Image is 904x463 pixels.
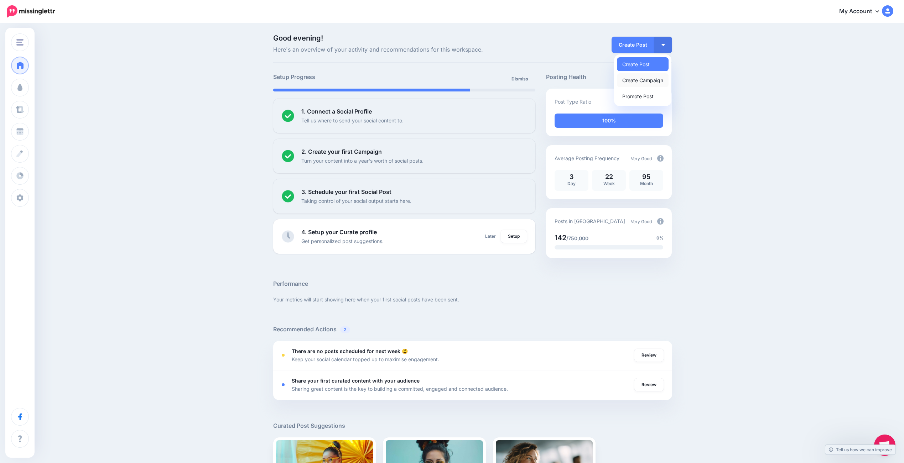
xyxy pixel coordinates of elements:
[340,326,350,333] span: 2
[501,230,527,243] a: Setup
[555,154,619,162] p: Average Posting Frequency
[596,174,622,180] p: 22
[282,354,285,357] div: <div class='status-dot small red margin-right'></div>Error
[612,37,654,53] a: Create Post
[7,5,55,17] img: Missinglettr
[661,44,665,46] img: arrow-down-white.png
[282,230,294,243] img: clock-grey.png
[301,157,424,165] p: Turn your content into a year's worth of social posts.
[874,435,895,456] div: Open chat
[566,235,588,241] span: /750,000
[631,219,652,224] span: Very Good
[603,181,615,186] span: Week
[617,57,669,71] a: Create Post
[631,156,652,161] span: Very Good
[555,217,625,225] p: Posts in [GEOGRAPHIC_DATA]
[273,73,404,81] h5: Setup Progress
[301,237,384,245] p: Get personalized post suggestions.
[567,181,576,186] span: Day
[273,34,323,42] span: Good evening!
[16,39,24,46] img: menu.png
[301,148,382,155] b: 2. Create your first Campaign
[657,155,664,162] img: info-circle-grey.png
[832,3,893,20] a: My Account
[282,383,285,386] div: <div class='status-dot small red margin-right'></div>Error
[273,421,672,430] h5: Curated Post Suggestions
[633,174,660,180] p: 95
[301,116,404,125] p: Tell us where to send your social content to.
[273,279,672,288] h5: Performance
[481,230,500,243] a: Later
[555,114,663,128] div: 100% of your posts in the last 30 days have been from Drip Campaigns
[507,73,532,85] a: Dismiss
[640,181,653,186] span: Month
[282,190,294,202] img: checked-circle.png
[282,150,294,162] img: checked-circle.png
[657,218,664,225] img: info-circle-grey.png
[558,174,585,180] p: 3
[617,89,669,103] a: Promote Post
[292,355,439,363] p: Keep your social calendar topped up to maximise engagement.
[656,235,664,242] span: 0%
[273,45,536,54] span: Here's an overview of your activity and recommendations for this workspace.
[301,108,372,115] b: 1. Connect a Social Profile
[617,73,669,87] a: Create Campaign
[282,110,294,122] img: checked-circle.png
[546,73,672,81] h5: Posting Health
[273,325,672,334] h5: Recommended Actions
[301,188,391,195] b: 3. Schedule your first Social Post
[292,378,420,384] b: Share your first curated content with your audience
[634,349,664,362] a: Review
[292,385,508,393] p: Sharing great content is the key to building a committed, engaged and connected audience.
[634,378,664,391] a: Review
[555,233,566,242] span: 142
[273,295,672,304] p: Your metrics will start showing here when your first social posts have been sent.
[301,228,377,236] b: 4. Setup your Curate profile
[301,197,411,205] p: Taking control of your social output starts here.
[555,98,591,106] p: Post Type Ratio
[292,348,408,354] b: There are no posts scheduled for next week 😩
[825,445,895,454] a: Tell us how we can improve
